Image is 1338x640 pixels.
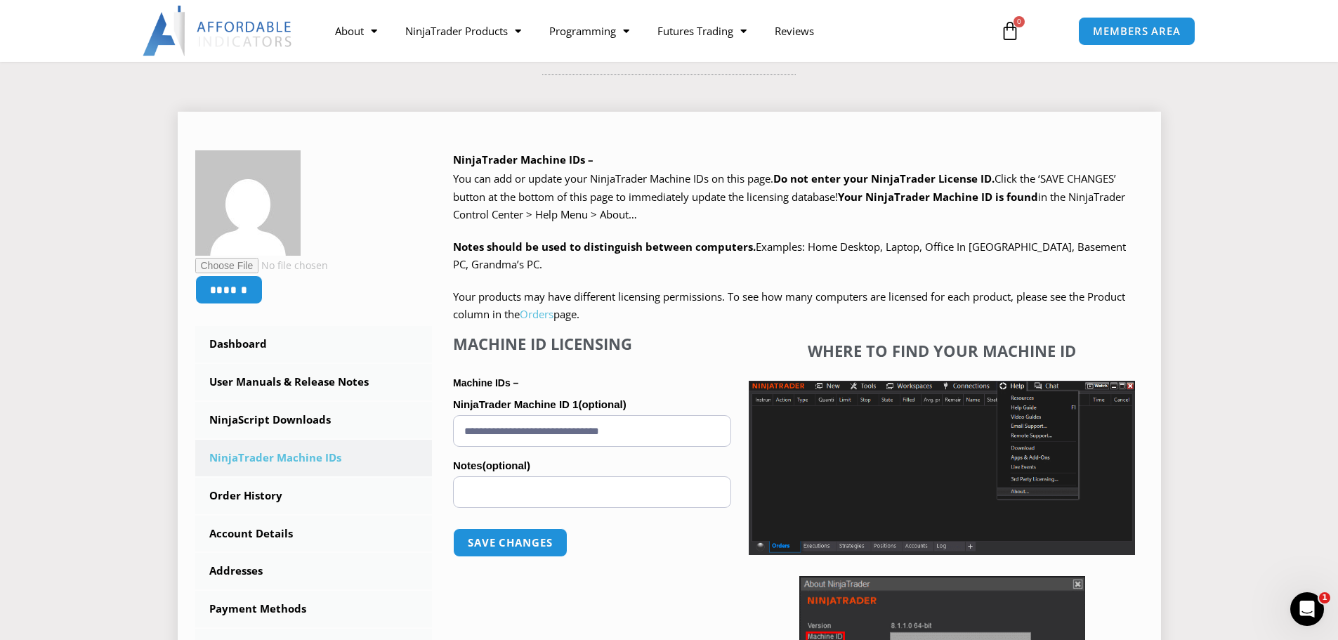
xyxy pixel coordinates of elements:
[1093,26,1181,37] span: MEMBERS AREA
[1014,16,1025,27] span: 0
[453,171,773,185] span: You can add or update your NinjaTrader Machine IDs on this page.
[520,307,553,321] a: Orders
[1319,592,1330,603] span: 1
[453,528,568,557] button: Save changes
[195,150,301,256] img: 9b1f5fe0b9cfc699a0cb3ee65d96f17d4773541739bf551508fcd47b539dd305
[578,398,626,410] span: (optional)
[453,152,593,166] b: NinjaTrader Machine IDs –
[749,341,1135,360] h4: Where to find your Machine ID
[195,402,433,438] a: NinjaScript Downloads
[453,377,518,388] strong: Machine IDs –
[453,455,731,476] label: Notes
[195,440,433,476] a: NinjaTrader Machine IDs
[535,15,643,47] a: Programming
[1290,592,1324,626] iframe: Intercom live chat
[195,591,433,627] a: Payment Methods
[195,553,433,589] a: Addresses
[391,15,535,47] a: NinjaTrader Products
[749,381,1135,555] img: Screenshot 2025-01-17 1155544 | Affordable Indicators – NinjaTrader
[483,459,530,471] span: (optional)
[195,364,433,400] a: User Manuals & Release Notes
[1078,17,1195,46] a: MEMBERS AREA
[453,240,756,254] strong: Notes should be used to distinguish between computers.
[453,334,731,353] h4: Machine ID Licensing
[195,326,433,363] a: Dashboard
[321,15,984,47] nav: Menu
[453,240,1126,272] span: Examples: Home Desktop, Laptop, Office In [GEOGRAPHIC_DATA], Basement PC, Grandma’s PC.
[143,6,294,56] img: LogoAI | Affordable Indicators – NinjaTrader
[321,15,391,47] a: About
[761,15,828,47] a: Reviews
[453,171,1125,221] span: Click the ‘SAVE CHANGES’ button at the bottom of this page to immediately update the licensing da...
[453,394,731,415] label: NinjaTrader Machine ID 1
[773,171,995,185] b: Do not enter your NinjaTrader License ID.
[195,516,433,552] a: Account Details
[979,11,1041,51] a: 0
[643,15,761,47] a: Futures Trading
[453,289,1125,322] span: Your products may have different licensing permissions. To see how many computers are licensed fo...
[838,190,1038,204] strong: Your NinjaTrader Machine ID is found
[195,478,433,514] a: Order History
